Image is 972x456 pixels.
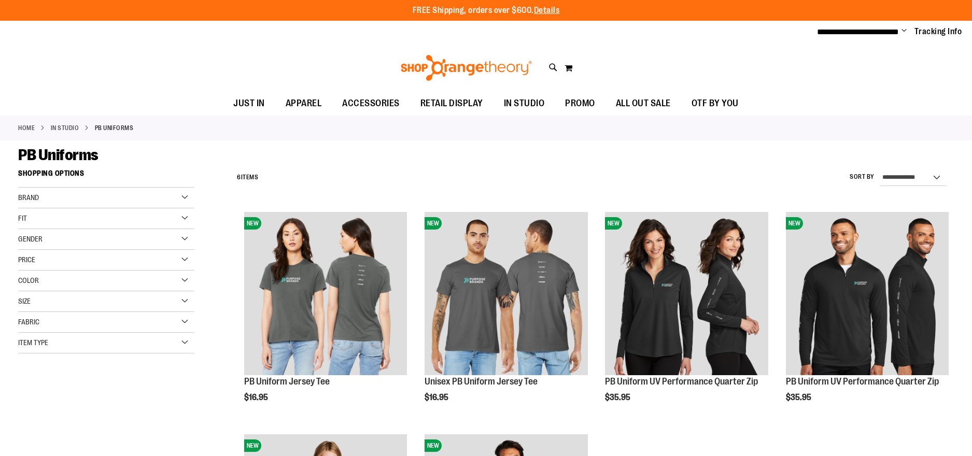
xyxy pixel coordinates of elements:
a: Tracking Info [914,26,962,37]
img: Unisex PB Uniform Jersey Tee [425,212,587,375]
span: RETAIL DISPLAY [420,92,483,115]
span: Price [18,255,35,264]
span: APPAREL [286,92,322,115]
span: $35.95 [786,393,813,402]
a: Unisex PB Uniform Jersey TeeNEW [425,212,587,376]
span: Fit [18,214,27,222]
span: ALL OUT SALE [616,92,671,115]
span: OTF BY YOU [692,92,739,115]
button: Account menu [901,26,907,37]
a: Home [18,123,35,133]
div: product [600,207,773,429]
h2: Items [237,169,258,186]
img: PB Uniform Jersey Tee [244,212,407,375]
span: Brand [18,193,39,202]
span: JUST IN [233,92,265,115]
span: Gender [18,235,43,243]
span: Color [18,276,39,284]
a: PB Uniform Jersey TeeNEW [244,212,407,376]
p: FREE Shipping, orders over $600. [413,5,560,17]
span: IN STUDIO [504,92,545,115]
span: NEW [244,439,261,452]
strong: PB Uniforms [95,123,134,133]
span: 6 [237,174,241,181]
span: NEW [425,439,442,452]
span: Fabric [18,318,39,326]
a: Unisex PB Uniform Jersey Tee [425,376,538,387]
a: PB Uniform UV Performance Quarter ZipNEW [786,212,949,376]
span: $35.95 [605,393,632,402]
img: Shop Orangetheory [399,55,533,81]
span: NEW [425,217,442,230]
label: Sort By [850,173,875,181]
span: NEW [605,217,622,230]
span: $16.95 [244,393,270,402]
img: PB Uniform UV Performance Quarter Zip [605,212,768,375]
span: NEW [786,217,803,230]
span: Size [18,297,31,305]
a: PB Uniform UV Performance Quarter Zip [786,376,939,387]
span: Item Type [18,338,48,347]
strong: Shopping Options [18,164,194,188]
a: PB Uniform UV Performance Quarter Zip [605,376,758,387]
a: PB Uniform Jersey Tee [244,376,330,387]
a: IN STUDIO [51,123,79,133]
div: product [781,207,954,429]
span: $16.95 [425,393,450,402]
div: product [239,207,412,429]
span: NEW [244,217,261,230]
img: PB Uniform UV Performance Quarter Zip [786,212,949,375]
a: PB Uniform UV Performance Quarter ZipNEW [605,212,768,376]
span: PB Uniforms [18,146,98,164]
div: product [419,207,593,429]
span: ACCESSORIES [342,92,400,115]
span: PROMO [565,92,595,115]
a: Details [534,6,560,15]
